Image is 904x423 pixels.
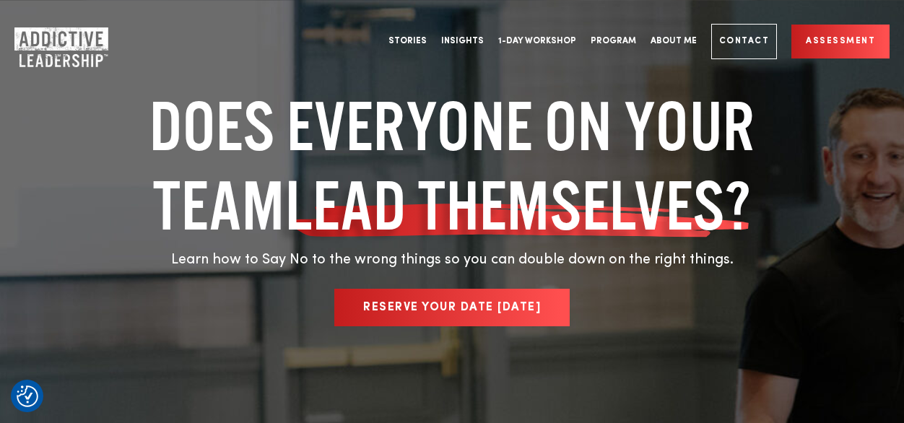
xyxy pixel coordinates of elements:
a: Assessment [791,25,890,58]
span: Reserve Your Date [DATE] [363,302,541,313]
h1: Does everyone on your team [116,87,788,245]
a: Insights [434,14,491,69]
button: Consent Preferences [17,385,38,407]
a: Contact [711,24,778,59]
a: Program [583,14,643,69]
a: Stories [381,14,434,69]
p: Learn how to Say No to the wrong things so you can double down on the right things. [116,249,788,271]
a: Home [14,27,101,56]
a: About Me [643,14,704,69]
span: lead themselves? [285,166,752,245]
img: Revisit consent button [17,385,38,407]
a: Reserve Your Date [DATE] [334,289,570,326]
a: 1-Day Workshop [491,14,583,69]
